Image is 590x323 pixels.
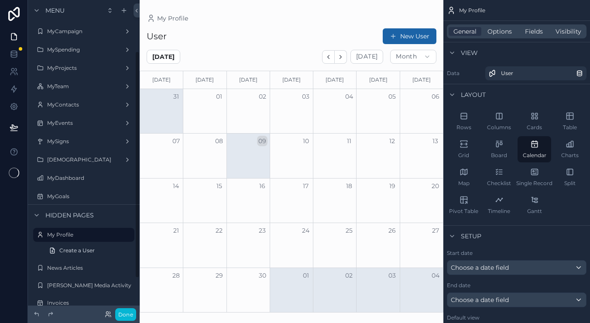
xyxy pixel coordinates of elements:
span: Visibility [556,27,581,36]
button: 19 [387,181,398,191]
button: Cards [518,108,551,134]
label: Data [447,70,482,77]
a: MySpending [33,43,134,57]
label: MyEvents [47,120,120,127]
label: MyTeam [47,83,120,90]
button: Gantt [518,192,551,218]
button: 06 [430,91,441,102]
button: 03 [301,91,311,102]
label: MySpending [47,46,120,53]
button: 17 [301,181,311,191]
button: 04 [430,270,441,281]
div: Month View [140,71,443,313]
button: Charts [553,136,587,162]
button: 11 [344,136,354,146]
button: 31 [171,91,181,102]
span: Single Record [516,180,552,187]
label: Invoices [47,299,133,306]
button: Rows [447,108,480,134]
a: Invoices [33,296,134,310]
button: 15 [214,181,224,191]
button: 01 [214,91,224,102]
a: Create a User [44,244,134,258]
span: User [501,70,513,77]
a: MyGoals [33,189,134,203]
span: Map [458,180,470,187]
span: Charts [561,152,579,159]
span: Menu [45,6,65,15]
span: Grid [458,152,469,159]
button: Calendar [518,136,551,162]
span: Gantt [527,208,542,215]
button: 27 [430,225,441,236]
button: Grid [447,136,480,162]
a: User [485,66,587,80]
a: MyProjects [33,61,134,75]
button: 21 [171,225,181,236]
a: MyCampaign [33,24,134,38]
button: 01 [301,270,311,281]
button: 02 [257,91,268,102]
a: [PERSON_NAME] Media Activity [33,278,134,292]
span: My Profile [459,7,485,14]
span: Create a User [59,247,95,254]
button: Map [447,164,480,190]
span: Rows [456,124,471,131]
button: Choose a date field [447,260,587,275]
label: [PERSON_NAME] Media Activity [47,282,133,289]
button: 26 [387,225,398,236]
span: General [453,27,477,36]
span: Timeline [488,208,510,215]
button: Timeline [482,192,516,218]
button: 28 [171,270,181,281]
span: Choose a date field [451,296,509,304]
span: Columns [487,124,511,131]
a: MyDashboard [33,171,134,185]
span: Table [563,124,577,131]
label: MyCampaign [47,28,120,35]
button: Board [482,136,516,162]
button: Table [553,108,587,134]
label: News Articles [47,265,133,271]
button: 24 [301,225,311,236]
span: Setup [461,232,481,241]
a: MySigns [33,134,134,148]
button: Pivot Table [447,192,480,218]
button: 30 [257,270,268,281]
label: MyContacts [47,101,120,108]
span: Pivot Table [449,208,478,215]
span: Layout [461,90,486,99]
button: Choose a date field [447,292,587,307]
span: Options [487,27,512,36]
span: Calendar [523,152,546,159]
a: My Profile [33,228,134,242]
a: News Articles [33,261,134,275]
button: Single Record [518,164,551,190]
button: Done [115,308,136,321]
button: 07 [171,136,181,146]
button: 20 [430,181,441,191]
button: 08 [214,136,224,146]
span: Choose a date field [451,264,509,271]
a: MyTeam [33,79,134,93]
span: Board [491,152,507,159]
span: Checklist [487,180,511,187]
a: MyEvents [33,116,134,130]
a: [DEMOGRAPHIC_DATA] [33,153,134,167]
button: 16 [257,181,268,191]
button: Checklist [482,164,516,190]
span: Split [564,180,576,187]
button: 02 [344,270,354,281]
label: [DEMOGRAPHIC_DATA] [47,156,120,163]
button: 14 [171,181,181,191]
label: MySigns [47,138,120,145]
button: Split [553,164,587,190]
button: 05 [387,91,398,102]
button: 25 [344,225,354,236]
a: MyContacts [33,98,134,112]
button: 12 [387,136,398,146]
button: 29 [214,270,224,281]
button: Columns [482,108,516,134]
label: MyProjects [47,65,120,72]
label: MyDashboard [47,175,133,182]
